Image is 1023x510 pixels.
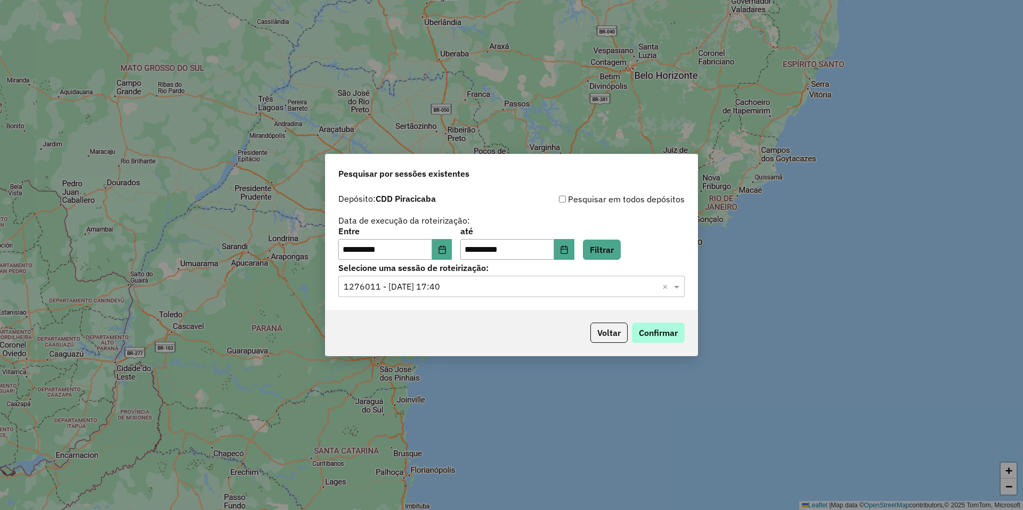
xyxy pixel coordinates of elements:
[511,193,685,205] div: Pesquisar em todos depósitos
[460,225,574,237] label: até
[338,192,436,205] label: Depósito:
[583,240,621,260] button: Filtrar
[376,193,436,204] strong: CDD Piracicaba
[590,323,628,343] button: Voltar
[338,214,470,227] label: Data de execução da roteirização:
[432,239,452,260] button: Choose Date
[338,167,469,180] span: Pesquisar por sessões existentes
[338,225,452,237] label: Entre
[554,239,574,260] button: Choose Date
[338,261,685,274] label: Selecione uma sessão de roteirização:
[632,323,685,343] button: Confirmar
[662,280,671,293] span: Clear all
